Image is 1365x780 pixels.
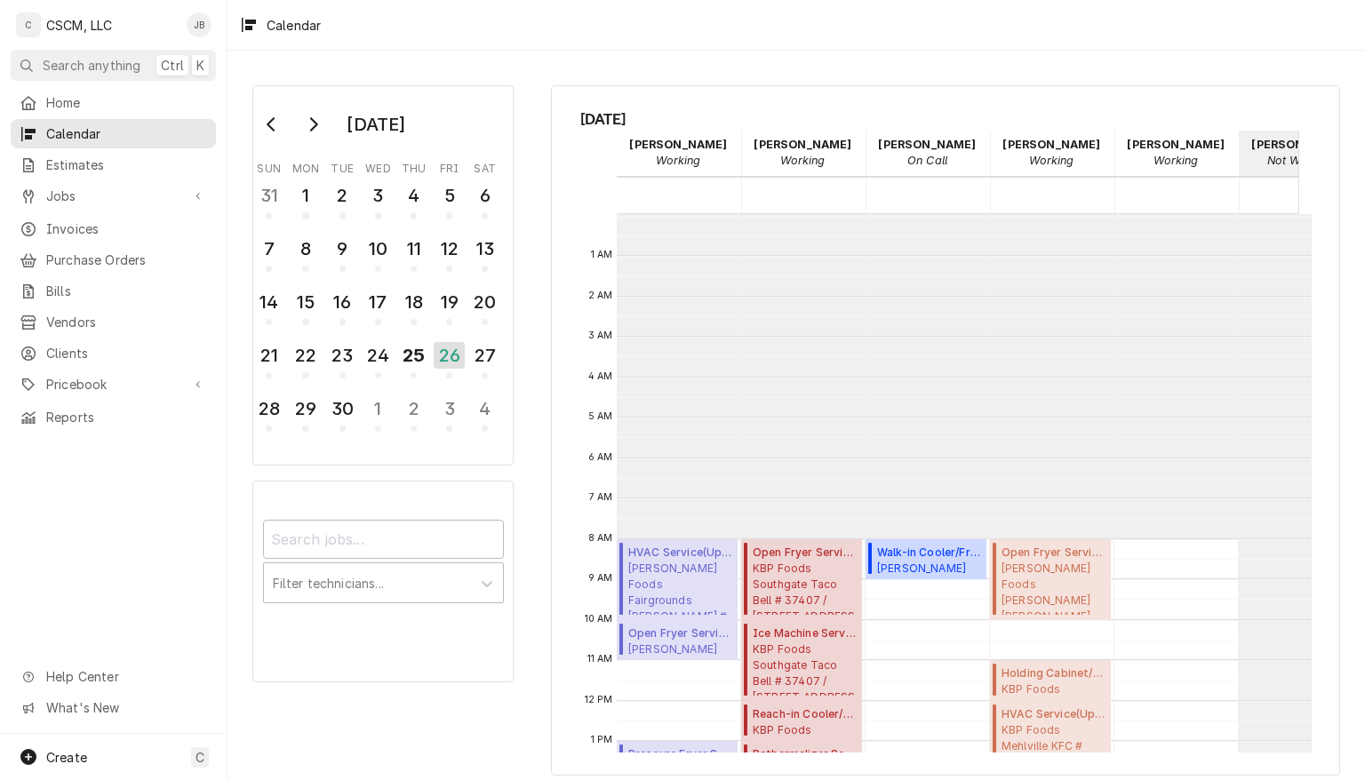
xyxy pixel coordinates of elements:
[866,539,987,580] div: Walk-in Cooler/Freezer Service Call(Upcoming)[PERSON_NAME] FoodsJerseyville [PERSON_NAME] #5881 /...
[866,539,987,580] div: [Service] Walk-in Cooler/Freezer Service Call Estel Foods Jerseyville McDonald's #5881 / 911 SOUT...
[360,155,395,177] th: Wednesday
[753,641,857,696] span: KBP Foods Southgate Taco Bell # 37407 / [STREET_ADDRESS][US_STATE]
[252,85,514,466] div: Calendar Day Picker
[1153,154,1198,167] em: Working
[46,155,207,174] span: Estimates
[584,410,618,424] span: 5 AM
[877,545,981,561] span: Walk-in Cooler/Freezer Service Call ( Upcoming )
[364,395,392,422] div: 1
[400,395,427,422] div: 2
[617,539,738,620] div: HVAC Service(Upcoming)[PERSON_NAME] FoodsFairgrounds [PERSON_NAME] # 2114 / [STREET_ADDRESS][US_S...
[11,370,216,399] a: Go to Pricebook
[990,660,1112,701] div: [Service] Holding Cabinet/Warmer Service KBP Foods Mehlville KFC #5841 / 4071 Union Rd, Mehlville...
[741,701,863,742] div: Reach-in Cooler/Freezer Service(Upcoming)KBP FoodsAbriendo Taco Bell # 37391 / [STREET_ADDRESS][U...
[877,561,981,575] span: [PERSON_NAME] Foods Jerseyville [PERSON_NAME] #5881 / [STREET_ADDRESS][US_STATE]
[1267,154,1335,167] em: Not Working
[287,155,324,177] th: Monday
[46,408,207,426] span: Reports
[432,155,467,177] th: Friday
[46,750,87,765] span: Create
[46,375,180,394] span: Pricebook
[252,481,514,681] div: Calendar Filters
[551,85,1340,776] div: Calendar Calendar
[255,395,283,422] div: 28
[329,342,356,369] div: 23
[580,107,1312,131] span: [DATE]
[11,150,216,179] a: Estimates
[1114,131,1239,175] div: Michal Wall - Working
[1127,138,1225,151] strong: [PERSON_NAME]
[263,504,504,622] div: Calendar Filters
[584,531,618,545] span: 8 AM
[329,395,356,422] div: 30
[584,370,618,384] span: 4 AM
[866,131,990,175] div: James Bain - On Call
[400,182,427,209] div: 4
[291,342,319,369] div: 22
[435,289,463,315] div: 19
[587,248,618,262] span: 1 AM
[46,16,112,35] div: CSCM, LLC
[364,289,392,315] div: 17
[364,235,392,262] div: 10
[329,235,356,262] div: 9
[471,182,499,209] div: 6
[753,746,857,762] span: Rethermalizer Service ( Upcoming )
[741,620,863,701] div: [Service] Ice Machine Service KBP Foods Southgate Taco Bell # 37407 / 1200 Southgate Pl, Pueblo, ...
[584,450,618,465] span: 6 AM
[187,12,212,37] div: JB
[584,571,618,585] span: 9 AM
[435,182,463,209] div: 5
[329,182,356,209] div: 2
[628,625,732,641] span: Open Fryer Service ( Upcoming )
[196,748,204,767] span: C
[780,154,825,167] em: Working
[1002,561,1106,615] span: [PERSON_NAME] Foods [PERSON_NAME] [PERSON_NAME] #6594 / [STREET_ADDRESS][PERSON_NAME][US_STATE]
[11,50,216,81] button: Search anythingCtrlK
[11,307,216,337] a: Vendors
[435,235,463,262] div: 12
[46,667,205,686] span: Help Center
[580,693,618,707] span: 12 PM
[400,235,427,262] div: 11
[196,56,204,75] span: K
[11,338,216,368] a: Clients
[754,138,851,151] strong: [PERSON_NAME]
[329,289,356,315] div: 16
[255,342,283,369] div: 21
[291,235,319,262] div: 8
[291,182,319,209] div: 1
[11,662,216,691] a: Go to Help Center
[291,289,319,315] div: 15
[741,539,863,620] div: [Service] Open Fryer Service KBP Foods Southgate Taco Bell # 37407 / 1200 Southgate Pl, Pueblo, C...
[990,539,1112,620] div: Open Fryer Service(Upcoming)[PERSON_NAME] Foods[PERSON_NAME] [PERSON_NAME] #6594 / [STREET_ADDRES...
[251,155,287,177] th: Sunday
[629,138,727,151] strong: [PERSON_NAME]
[46,313,207,331] span: Vendors
[580,612,618,626] span: 10 AM
[583,652,618,666] span: 11 AM
[471,342,499,369] div: 27
[400,342,427,369] div: 25
[46,698,205,717] span: What's New
[753,706,857,722] span: Reach-in Cooler/Freezer Service ( Upcoming )
[990,539,1112,620] div: [Service] Open Fryer Service Estel Foods Shackelford McDonald's #6594 / 1090 Shackelford Rd, Flor...
[584,289,618,303] span: 2 AM
[656,154,700,167] em: Working
[628,641,732,656] span: [PERSON_NAME] Foods Fairgrounds [PERSON_NAME] # 2114 / [STREET_ADDRESS][US_STATE]
[295,110,331,139] button: Go to next month
[254,110,290,139] button: Go to previous month
[11,402,216,432] a: Reports
[741,620,863,701] div: Ice Machine Service(Upcoming)KBP FoodsSouthgate Taco Bell # 37407 / [STREET_ADDRESS][US_STATE]
[11,245,216,275] a: Purchase Orders
[46,187,180,205] span: Jobs
[435,395,463,422] div: 3
[753,722,857,736] span: KBP Foods Abriendo Taco Bell # 37391 / [STREET_ADDRESS][US_STATE]
[1251,138,1349,151] strong: [PERSON_NAME]
[255,182,283,209] div: 31
[46,344,207,362] span: Clients
[878,138,976,151] strong: [PERSON_NAME]
[467,155,503,177] th: Saturday
[907,154,947,167] em: On Call
[1029,154,1074,167] em: Working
